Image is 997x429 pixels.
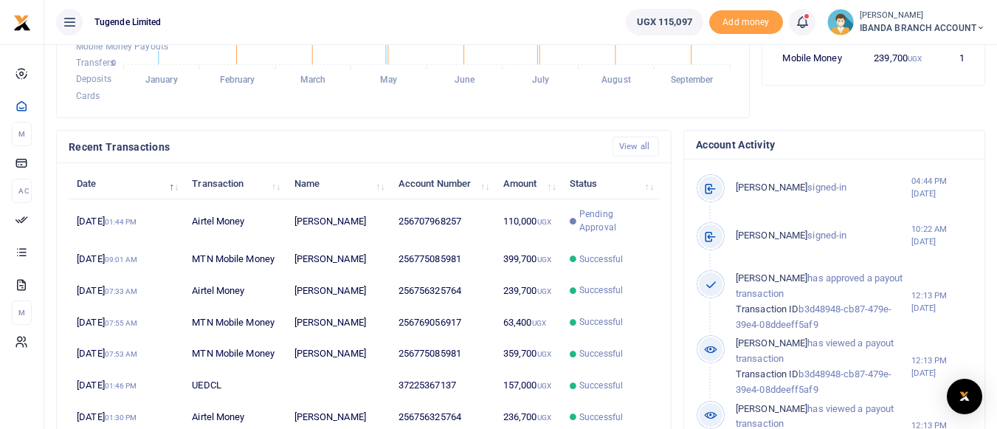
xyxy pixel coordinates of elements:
[495,244,562,275] td: 399,700
[696,137,973,153] h4: Account Activity
[69,275,184,306] td: [DATE]
[286,338,390,370] td: [PERSON_NAME]
[220,75,255,86] tspan: February
[911,223,973,248] small: 10:22 AM [DATE]
[184,370,286,402] td: UEDCL
[579,347,623,360] span: Successful
[709,10,783,35] span: Add money
[184,168,286,199] th: Transaction: activate to sort column ascending
[390,244,495,275] td: 256775085981
[184,244,286,275] td: MTN Mobile Money
[390,199,495,243] td: 256707968257
[537,218,551,226] small: UGX
[537,382,551,390] small: UGX
[184,275,286,306] td: Airtel Money
[69,199,184,243] td: [DATE]
[537,255,551,264] small: UGX
[12,301,32,325] li: M
[495,306,562,338] td: 63,400
[76,41,168,52] span: Mobile Money Payouts
[736,336,911,397] p: has viewed a payout transaction b3d48948-cb87-479e-39e4-08ddeeff5af9
[736,368,798,380] span: Transaction ID
[579,253,623,266] span: Successful
[930,42,973,73] td: 1
[495,168,562,199] th: Amount: activate to sort column ascending
[380,75,397,86] tspan: May
[76,58,114,68] span: Transfers
[579,315,623,329] span: Successful
[69,338,184,370] td: [DATE]
[76,75,111,85] span: Deposits
[579,411,623,424] span: Successful
[286,275,390,306] td: [PERSON_NAME]
[709,16,783,27] a: Add money
[637,15,692,30] span: UGX 115,097
[105,218,137,226] small: 01:44 PM
[89,16,168,29] span: Tugende Limited
[774,42,858,73] td: Mobile Money
[145,75,178,86] tspan: January
[620,9,709,35] li: Wallet ballance
[911,354,973,380] small: 12:13 PM [DATE]
[947,379,982,414] div: Open Intercom Messenger
[613,137,659,157] a: View all
[736,271,911,332] p: has approved a payout transaction b3d48948-cb87-479e-39e4-08ddeeff5af9
[860,21,985,35] span: IBANDA BRANCH ACCOUNT
[184,199,286,243] td: Airtel Money
[286,199,390,243] td: [PERSON_NAME]
[13,14,31,32] img: logo-small
[532,319,546,327] small: UGX
[111,58,116,68] tspan: 0
[184,338,286,370] td: MTN Mobile Money
[105,255,138,264] small: 09:01 AM
[286,168,390,199] th: Name: activate to sort column ascending
[286,306,390,338] td: [PERSON_NAME]
[300,75,326,86] tspan: March
[736,228,911,244] p: signed-in
[736,337,807,349] span: [PERSON_NAME]
[13,16,31,27] a: logo-small logo-large logo-large
[532,75,549,86] tspan: July
[12,122,32,146] li: M
[908,55,922,63] small: UGX
[601,75,631,86] tspan: August
[69,244,184,275] td: [DATE]
[827,9,985,35] a: profile-user [PERSON_NAME] IBANDA BRANCH ACCOUNT
[736,303,798,315] span: Transaction ID
[562,168,659,199] th: Status: activate to sort column ascending
[69,306,184,338] td: [DATE]
[736,182,807,193] span: [PERSON_NAME]
[736,180,911,196] p: signed-in
[184,306,286,338] td: MTN Mobile Money
[12,179,32,203] li: Ac
[69,139,601,155] h4: Recent Transactions
[860,10,985,22] small: [PERSON_NAME]
[911,175,973,200] small: 04:44 PM [DATE]
[709,10,783,35] li: Toup your wallet
[390,275,495,306] td: 256756325764
[69,370,184,402] td: [DATE]
[911,289,973,315] small: 12:13 PM [DATE]
[390,370,495,402] td: 37225367137
[579,207,651,234] span: Pending Approval
[858,42,930,73] td: 239,700
[736,272,807,284] span: [PERSON_NAME]
[286,244,390,275] td: [PERSON_NAME]
[105,382,137,390] small: 01:46 PM
[537,287,551,295] small: UGX
[390,338,495,370] td: 256775085981
[105,413,137,422] small: 01:30 PM
[495,338,562,370] td: 359,700
[671,75,714,86] tspan: September
[105,350,138,358] small: 07:53 AM
[736,403,807,414] span: [PERSON_NAME]
[626,9,703,35] a: UGX 115,097
[390,306,495,338] td: 256769056917
[390,168,495,199] th: Account Number: activate to sort column ascending
[736,230,807,241] span: [PERSON_NAME]
[495,199,562,243] td: 110,000
[827,9,854,35] img: profile-user
[579,379,623,392] span: Successful
[105,287,138,295] small: 07:33 AM
[455,75,475,86] tspan: June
